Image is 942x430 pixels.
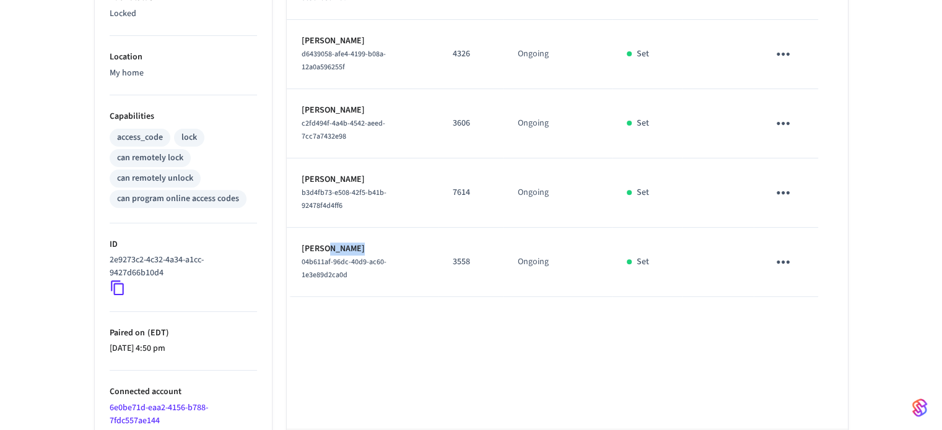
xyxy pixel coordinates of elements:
[145,327,169,339] span: ( EDT )
[637,117,649,130] p: Set
[637,48,649,61] p: Set
[110,254,252,280] p: 2e9273c2-4c32-4a34-a1cc-9427d66b10d4
[453,186,488,199] p: 7614
[302,173,423,186] p: [PERSON_NAME]
[110,51,257,64] p: Location
[110,110,257,123] p: Capabilities
[302,243,423,256] p: [PERSON_NAME]
[503,228,612,297] td: Ongoing
[637,256,649,269] p: Set
[503,89,612,158] td: Ongoing
[453,117,488,130] p: 3606
[110,402,208,427] a: 6e0be71d-eaa2-4156-b788-7fdc557ae144
[110,238,257,251] p: ID
[637,186,649,199] p: Set
[110,342,257,355] p: [DATE] 4:50 pm
[912,398,927,418] img: SeamLogoGradient.69752ec5.svg
[110,385,257,398] p: Connected account
[110,7,257,20] p: Locked
[110,67,257,80] p: My home
[110,327,257,340] p: Paired on
[503,158,612,228] td: Ongoing
[117,172,193,185] div: can remotely unlock
[302,104,423,117] p: [PERSON_NAME]
[117,152,183,165] div: can remotely lock
[453,48,488,61] p: 4326
[503,20,612,89] td: Ongoing
[302,35,423,48] p: [PERSON_NAME]
[302,187,386,211] span: b3d4fb73-e508-42f5-b41b-92478f4d4ff6
[302,257,386,280] span: 04b611af-96dc-40d9-ac60-1e3e89d2ca0d
[453,256,488,269] p: 3558
[117,192,239,205] div: can program online access codes
[117,131,163,144] div: access_code
[302,49,386,72] span: d6439058-afe4-4199-b08a-12a0a596255f
[302,118,385,142] span: c2fd494f-4a4b-4542-aeed-7cc7a7432e98
[181,131,197,144] div: lock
